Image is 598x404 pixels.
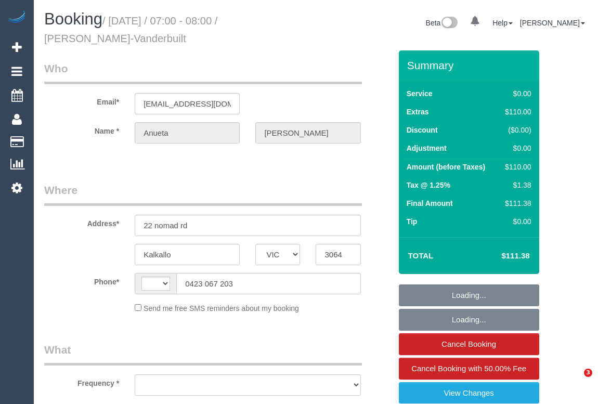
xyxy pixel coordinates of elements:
[6,10,27,25] img: Automaid Logo
[501,162,531,172] div: $110.00
[407,107,429,117] label: Extras
[440,17,458,30] img: New interface
[135,93,240,114] input: Email*
[470,252,529,260] h4: $111.38
[176,273,360,294] input: Phone*
[501,143,531,153] div: $0.00
[411,364,526,373] span: Cancel Booking with 50.00% Fee
[36,122,127,136] label: Name *
[501,107,531,117] div: $110.00
[44,15,217,44] small: / [DATE] / 07:00 - 08:00 / [PERSON_NAME]-Vanderbuilt
[407,180,450,190] label: Tax @ 1.25%
[255,122,360,144] input: Last Name*
[407,198,453,208] label: Final Amount
[44,342,362,366] legend: What
[44,61,362,84] legend: Who
[407,162,485,172] label: Amount (before Taxes)
[316,244,360,265] input: Post Code*
[492,19,513,27] a: Help
[584,369,592,377] span: 3
[135,122,240,144] input: First Name*
[501,180,531,190] div: $1.38
[399,358,539,380] a: Cancel Booking with 50.00% Fee
[407,125,438,135] label: Discount
[501,216,531,227] div: $0.00
[135,244,240,265] input: Suburb*
[44,10,102,28] span: Booking
[563,369,588,394] iframe: Intercom live chat
[407,88,433,99] label: Service
[501,125,531,135] div: ($0.00)
[36,374,127,388] label: Frequency *
[426,19,458,27] a: Beta
[144,304,299,312] span: Send me free SMS reminders about my booking
[36,93,127,107] label: Email*
[407,59,534,71] h3: Summary
[36,215,127,229] label: Address*
[407,143,447,153] label: Adjustment
[399,382,539,404] a: View Changes
[407,216,418,227] label: Tip
[44,183,362,206] legend: Where
[501,198,531,208] div: $111.38
[501,88,531,99] div: $0.00
[520,19,585,27] a: [PERSON_NAME]
[408,251,434,260] strong: Total
[399,333,539,355] a: Cancel Booking
[36,273,127,287] label: Phone*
